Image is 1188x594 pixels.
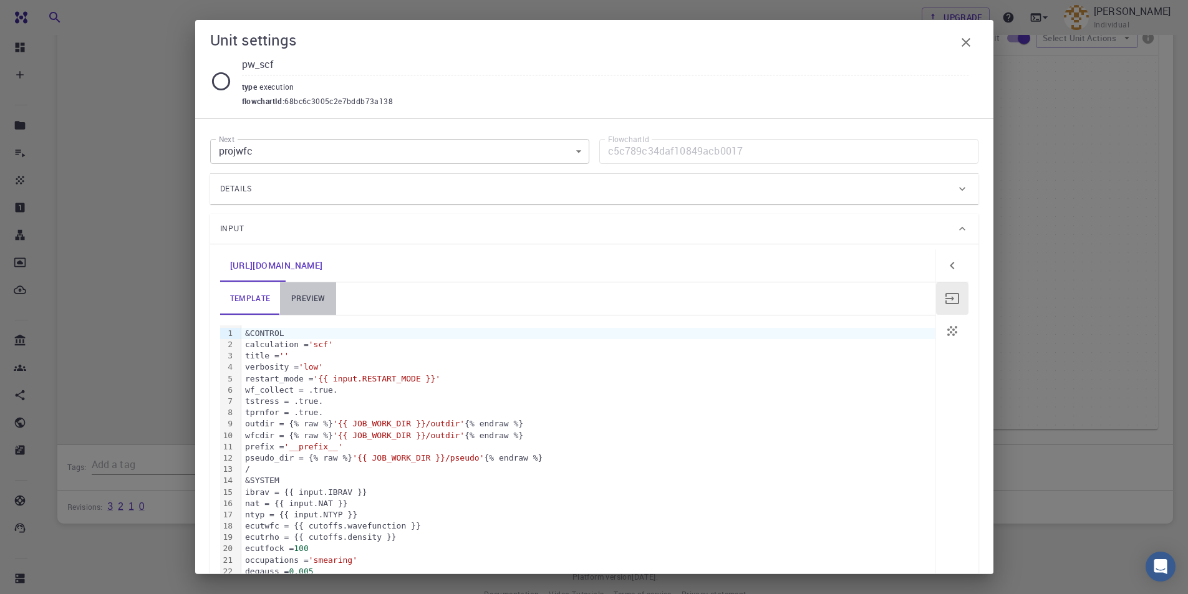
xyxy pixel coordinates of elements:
h5: Unit settings [210,30,297,50]
div: 22 [220,566,235,577]
div: 8 [220,407,235,418]
div: 18 [220,520,235,532]
span: 'scf' [309,340,333,349]
div: Open Intercom Messenger [1146,552,1176,582]
div: 3 [220,350,235,362]
span: 'smearing' [309,555,357,565]
div: 16 [220,498,235,509]
span: '{{ JOB_WORK_DIR }}/pseudo' [352,453,484,462]
span: 68bc6c3005c2e7bddb73a138 [284,95,393,108]
label: FlowchartId [608,134,649,145]
span: execution [259,82,299,92]
span: type [242,82,260,92]
div: 10 [220,430,235,441]
span: '{{ JOB_WORK_DIR }}/outdir' [333,431,465,440]
div: 13 [220,464,235,475]
span: 0.005 [289,567,313,576]
span: flowchartId : [242,95,285,108]
label: Next [219,134,234,145]
div: 5 [220,373,235,385]
div: 20 [220,543,235,554]
a: preview [280,282,336,315]
div: Details [210,174,978,204]
span: '' [279,351,289,360]
span: '{{ input.RESTART_MODE }}' [314,374,441,383]
div: Input [210,214,978,244]
span: Details [220,179,253,199]
div: 1 [220,328,235,339]
span: '__prefix__' [284,442,343,451]
div: projwfc [210,139,589,164]
div: 21 [220,555,235,566]
a: template [220,282,281,315]
div: 4 [220,362,235,373]
div: 14 [220,475,235,486]
div: 17 [220,509,235,520]
span: Support [25,9,70,20]
span: Input [220,219,245,239]
div: 12 [220,453,235,464]
div: 6 [220,385,235,396]
a: Double-click to edit [220,249,333,282]
div: 11 [220,441,235,453]
div: 19 [220,532,235,543]
div: 9 [220,418,235,429]
div: 7 [220,396,235,407]
span: 100 [294,544,308,553]
div: 15 [220,487,235,498]
span: 'low' [299,362,323,371]
div: 2 [220,339,235,350]
span: '{{ JOB_WORK_DIR }}/outdir' [333,419,465,428]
